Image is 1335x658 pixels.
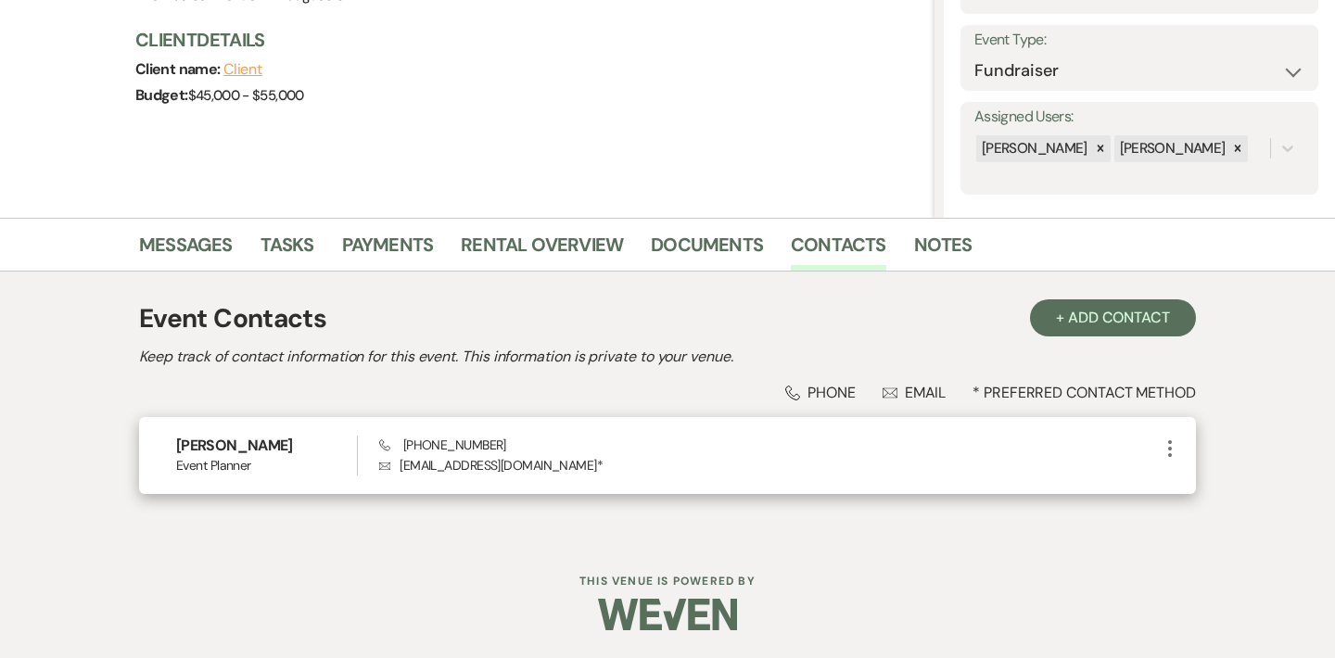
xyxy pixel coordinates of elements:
a: Documents [651,230,763,271]
label: Event Type: [974,27,1304,54]
h3: Client Details [135,27,916,53]
span: [PHONE_NUMBER] [379,437,506,453]
a: Notes [914,230,973,271]
span: Budget: [135,85,188,105]
span: Client name: [135,59,223,79]
button: + Add Contact [1030,299,1196,336]
button: Client [223,62,263,77]
a: Contacts [791,230,886,271]
div: Phone [785,383,856,402]
span: $45,000 - $55,000 [188,86,304,105]
div: [PERSON_NAME] [1114,135,1228,162]
a: Tasks [261,230,314,271]
label: Assigned Users: [974,104,1304,131]
div: Email [883,383,947,402]
a: Messages [139,230,233,271]
h2: Keep track of contact information for this event. This information is private to your venue. [139,346,1196,368]
h6: [PERSON_NAME] [176,436,357,456]
span: Event Planner [176,456,357,475]
a: Payments [342,230,434,271]
div: [PERSON_NAME] [976,135,1090,162]
h1: Event Contacts [139,299,326,338]
a: Rental Overview [461,230,623,271]
img: Weven Logo [598,582,737,647]
p: [EMAIL_ADDRESS][DOMAIN_NAME] * [379,455,1159,475]
div: * Preferred Contact Method [139,383,1196,402]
